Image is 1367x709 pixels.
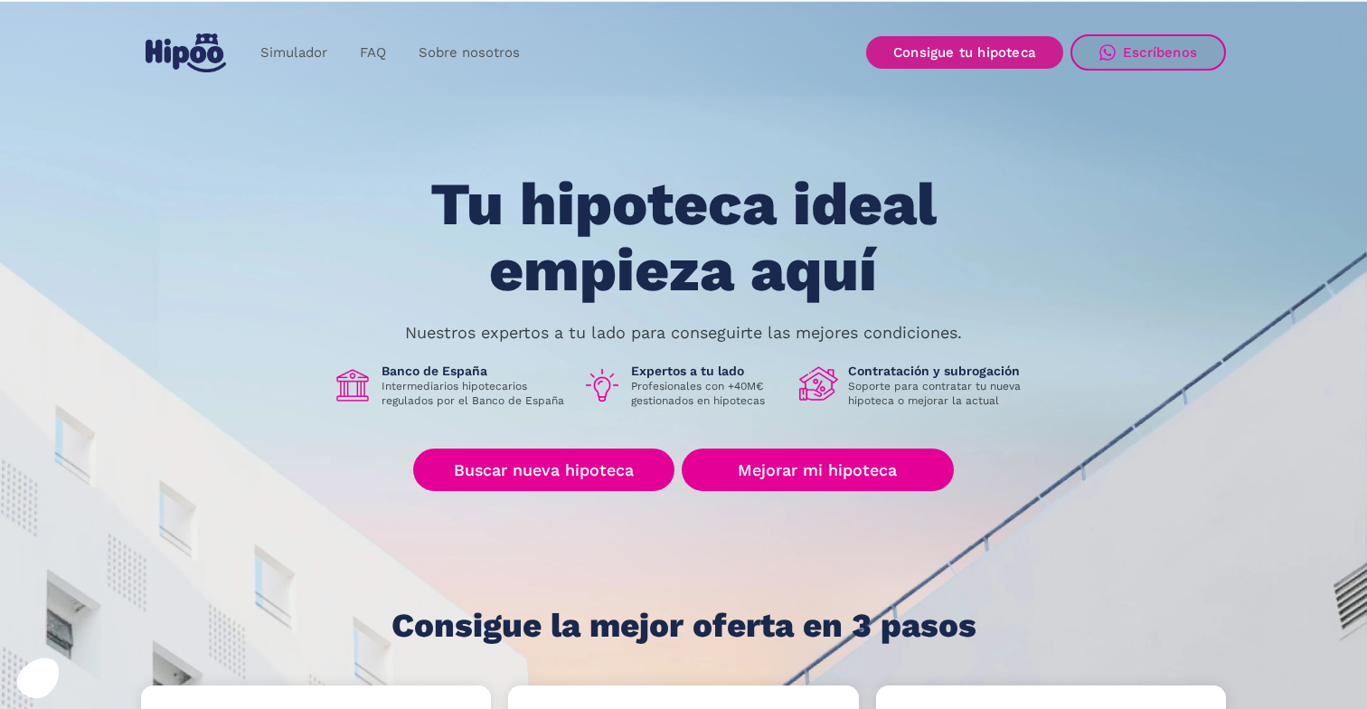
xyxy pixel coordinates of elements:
h1: Contratación y subrogación [848,363,1034,379]
a: Consigue tu hipoteca [866,36,1063,69]
p: Nuestros expertos a tu lado para conseguirte las mejores condiciones. [405,326,962,340]
a: FAQ [344,35,402,71]
h1: Expertos a tu lado [631,363,785,379]
a: Sobre nosotros [402,35,536,71]
p: Soporte para contratar tu nueva hipoteca o mejorar la actual [848,379,1034,408]
p: Profesionales con +40M€ gestionados en hipotecas [631,379,785,408]
h1: Consigue la mejor oferta en 3 pasos [391,608,976,644]
h1: Tu hipoteca ideal empieza aquí [341,172,1026,303]
div: Escríbenos [1123,44,1197,61]
a: home [141,26,230,80]
a: Simulador [244,35,344,71]
h1: Banco de España [382,363,568,379]
a: Buscar nueva hipoteca [413,449,674,491]
p: Intermediarios hipotecarios regulados por el Banco de España [382,379,568,408]
a: Mejorar mi hipoteca [682,449,954,491]
a: Escríbenos [1070,34,1226,71]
